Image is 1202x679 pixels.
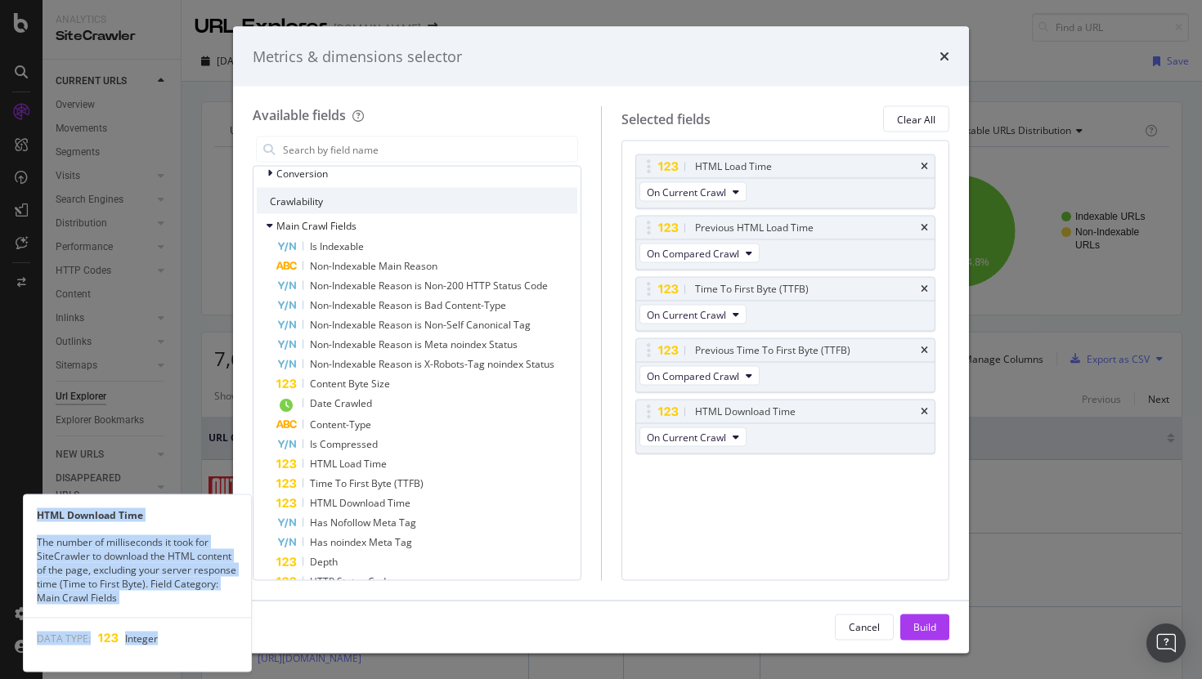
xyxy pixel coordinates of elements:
[24,534,251,605] div: The number of milliseconds it took for SiteCrawler to download the HTML content of the page, excl...
[639,305,747,324] button: On Current Crawl
[621,109,711,128] div: Selected fields
[635,154,936,209] div: HTML Load TimetimesOn Current Crawl
[849,619,880,633] div: Cancel
[310,535,412,549] span: Has noindex Meta Tag
[647,430,726,444] span: On Current Crawl
[900,614,949,640] button: Build
[921,284,928,294] div: times
[310,377,390,391] span: Content Byte Size
[647,369,739,382] span: On Compared Crawl
[310,496,410,510] span: HTML Download Time
[635,277,936,332] div: Time To First Byte (TTFB)timesOn Current Crawl
[310,476,424,490] span: Time To First Byte (TTFB)
[1146,623,1186,663] div: Open Intercom Messenger
[276,218,357,232] span: Main Crawl Fields
[835,614,894,640] button: Cancel
[310,516,416,529] span: Has Nofollow Meta Tag
[695,281,809,297] div: Time To First Byte (TTFB)
[253,46,462,67] div: Metrics & dimensions selector
[647,246,739,260] span: On Compared Crawl
[24,507,251,521] div: HTML Download Time
[647,307,726,321] span: On Current Crawl
[253,106,346,124] div: Available fields
[921,346,928,355] div: times
[921,223,928,233] div: times
[310,437,378,451] span: Is Compressed
[310,318,531,332] span: Non-Indexable Reason is Non-Self Canonical Tag
[639,366,760,386] button: On Compared Crawl
[695,220,814,236] div: Previous HTML Load Time
[940,46,949,67] div: times
[921,162,928,172] div: times
[257,188,577,214] div: Crawlability
[883,106,949,132] button: Clear All
[281,137,577,162] input: Search by field name
[695,159,772,175] div: HTML Load Time
[310,457,387,471] span: HTML Load Time
[639,182,747,202] button: On Current Crawl
[913,619,936,633] div: Build
[635,338,936,393] div: Previous Time To First Byte (TTFB)timesOn Compared Crawl
[310,298,506,312] span: Non-Indexable Reason is Bad Content-Type
[921,407,928,417] div: times
[897,112,935,126] div: Clear All
[310,259,437,273] span: Non-Indexable Main Reason
[310,396,372,410] span: Date Crawled
[635,400,936,454] div: HTML Download TimetimesOn Current Crawl
[233,26,969,653] div: modal
[310,555,338,569] span: Depth
[310,337,518,351] span: Non-Indexable Reason is Meta noindex Status
[310,357,554,371] span: Non-Indexable Reason is X-Robots-Tag noindex Status
[635,216,936,270] div: Previous HTML Load TimetimesOn Compared Crawl
[639,427,747,447] button: On Current Crawl
[310,239,364,253] span: Is Indexable
[695,404,796,420] div: HTML Download Time
[695,342,850,359] div: Previous Time To First Byte (TTFB)
[276,166,328,180] span: Conversion
[310,418,371,431] span: Content-Type
[310,279,548,293] span: Non-Indexable Reason is Non-200 HTTP Status Code
[647,185,726,199] span: On Current Crawl
[639,243,760,263] button: On Compared Crawl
